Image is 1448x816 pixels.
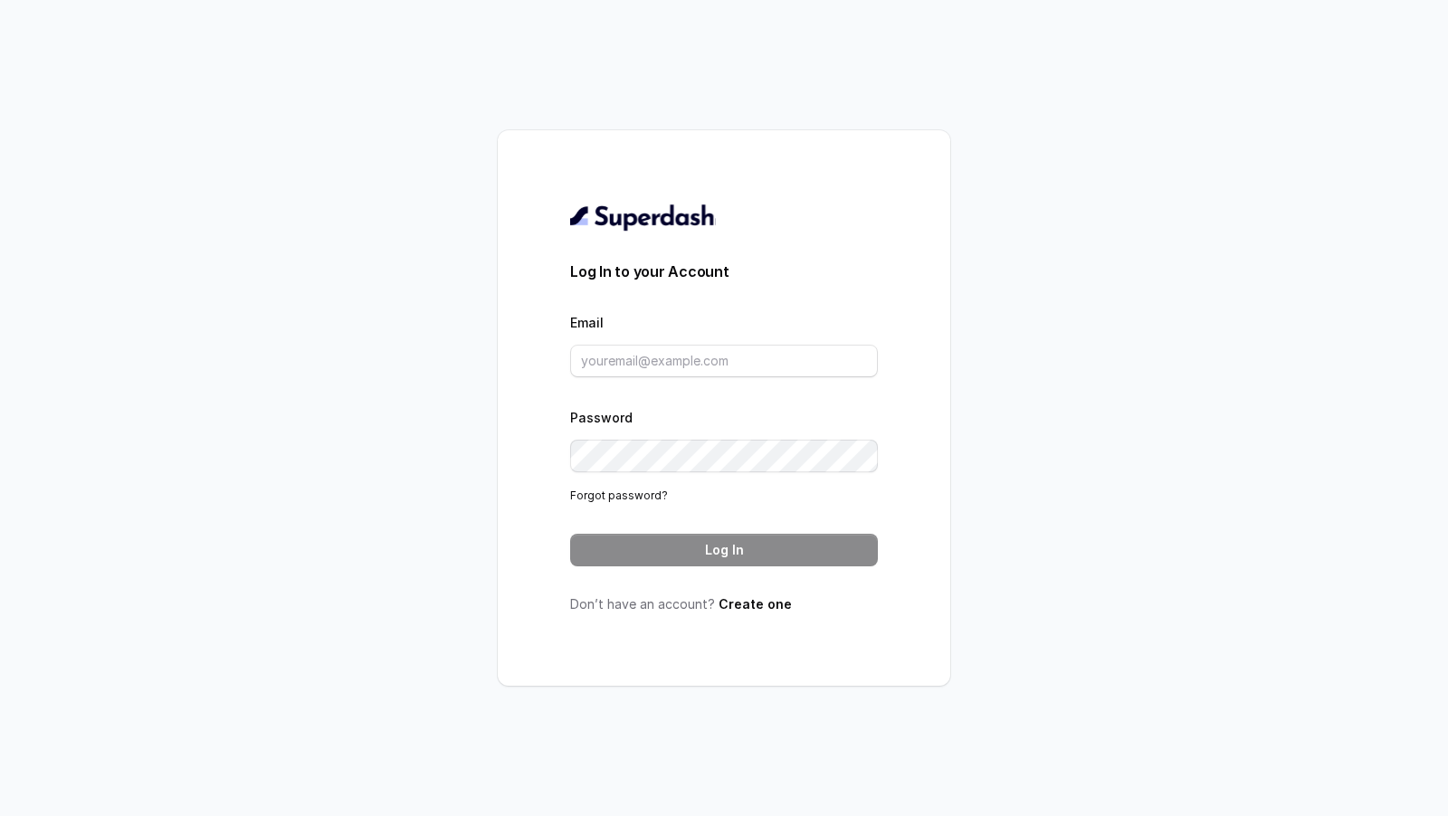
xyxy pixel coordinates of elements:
[570,489,668,502] a: Forgot password?
[570,345,878,377] input: youremail@example.com
[570,315,604,330] label: Email
[570,595,878,613] p: Don’t have an account?
[719,596,792,612] a: Create one
[570,203,716,232] img: light.svg
[570,261,878,282] h3: Log In to your Account
[570,534,878,566] button: Log In
[570,410,633,425] label: Password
